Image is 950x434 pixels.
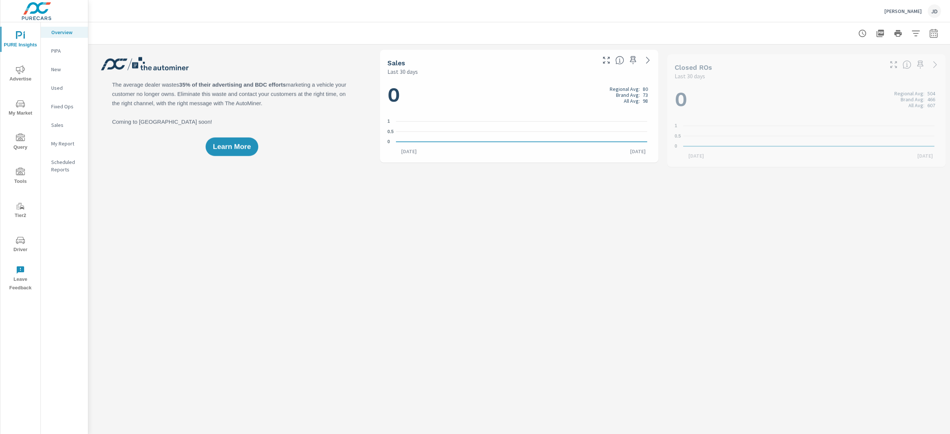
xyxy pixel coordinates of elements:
span: Tools [3,168,38,186]
p: [DATE] [625,148,651,155]
p: Regional Avg: [610,86,640,92]
p: Last 30 days [675,72,705,80]
text: 0.5 [387,129,394,134]
text: 1 [675,123,677,128]
h5: Sales [387,59,405,67]
p: 80 [643,86,648,92]
p: Brand Avg: [616,92,640,98]
h1: 0 [387,82,651,108]
p: PIPA [51,47,82,55]
div: Overview [41,27,88,38]
p: 73 [643,92,648,98]
h5: Closed ROs [675,63,712,71]
span: Number of vehicles sold by the dealership over the selected date range. [Source: This data is sou... [615,56,624,65]
button: Learn More [206,138,258,156]
a: See more details in report [642,54,654,66]
button: Make Fullscreen [600,54,612,66]
span: PURE Insights [3,31,38,49]
div: nav menu [0,22,40,295]
p: Regional Avg: [894,91,924,96]
span: Query [3,134,38,152]
div: Sales [41,119,88,131]
p: All Avg: [624,98,640,104]
span: Learn More [213,144,251,150]
p: Fixed Ops [51,103,82,110]
div: Fixed Ops [41,101,88,112]
p: All Avg: [908,102,924,108]
h1: 0 [675,87,938,112]
span: Number of Repair Orders Closed by the selected dealership group over the selected time range. [So... [902,60,911,69]
div: PIPA [41,45,88,56]
div: Used [41,82,88,93]
button: Make Fullscreen [888,59,900,70]
button: Select Date Range [926,26,941,41]
p: [DATE] [683,152,709,160]
div: My Report [41,138,88,149]
text: 1 [387,119,390,124]
button: "Export Report to PDF" [873,26,888,41]
p: 466 [927,96,935,102]
p: Scheduled Reports [51,158,82,173]
span: Tier2 [3,202,38,220]
text: 0 [675,144,677,149]
p: 607 [927,102,935,108]
span: Save this to your personalized report [627,54,639,66]
a: See more details in report [929,59,941,70]
div: Scheduled Reports [41,157,88,175]
div: JD [928,4,941,18]
span: My Market [3,99,38,118]
p: Last 30 days [387,67,418,76]
button: Apply Filters [908,26,923,41]
p: 98 [643,98,648,104]
p: Overview [51,29,82,36]
p: Brand Avg: [901,96,924,102]
p: New [51,66,82,73]
p: Sales [51,121,82,129]
p: [PERSON_NAME] [884,8,922,14]
span: Driver [3,236,38,254]
span: Leave Feedback [3,266,38,292]
text: 0 [387,139,390,144]
div: New [41,64,88,75]
p: [DATE] [396,148,422,155]
text: 0.5 [675,134,681,139]
span: Save this to your personalized report [914,59,926,70]
span: Advertise [3,65,38,83]
p: My Report [51,140,82,147]
p: 504 [927,91,935,96]
p: [DATE] [912,152,938,160]
p: Used [51,84,82,92]
button: Print Report [891,26,905,41]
